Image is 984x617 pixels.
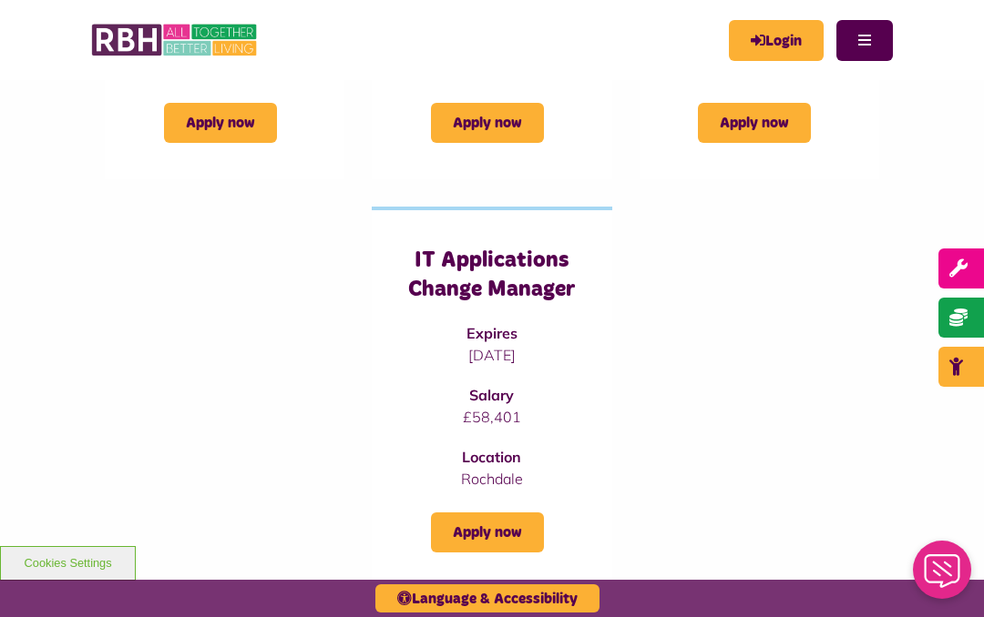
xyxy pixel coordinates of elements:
a: Apply now [698,103,811,143]
img: RBH [91,18,260,62]
a: Apply now [431,512,544,552]
a: MyRBH [729,20,824,61]
a: Apply now [164,103,277,143]
strong: Expires [466,324,518,342]
p: £58,401 [408,406,575,428]
strong: Salary [469,386,514,404]
button: Navigation [836,20,893,61]
button: Language & Accessibility [375,584,600,612]
h3: IT Applications Change Manager [408,247,575,303]
p: [DATE] [408,344,575,366]
p: Rochdale [408,468,575,490]
strong: Location [462,448,521,466]
a: Apply now [431,103,544,143]
iframe: Netcall Web Assistant for live chat [902,535,984,617]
